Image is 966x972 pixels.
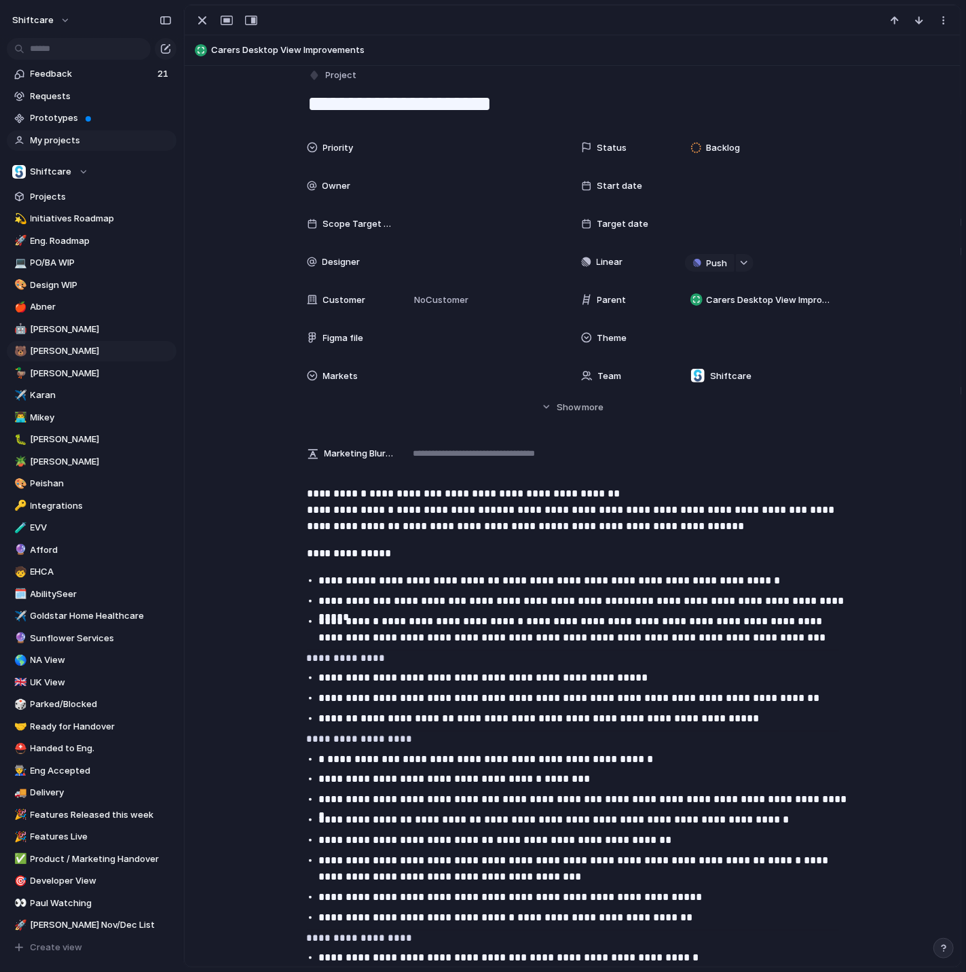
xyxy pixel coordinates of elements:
a: 🧒EHCA [7,562,177,582]
span: Designer [322,255,360,269]
span: UK View [31,676,172,689]
span: Shiftcare [31,165,72,179]
button: 🎨 [12,477,26,490]
span: Initiatives Roadmap [31,212,172,226]
a: 🐛[PERSON_NAME] [7,429,177,450]
span: EVV [31,521,172,535]
a: 💻PO/BA WIP [7,253,177,273]
span: Projects [31,190,172,204]
button: 👨‍💻 [12,411,26,425]
button: Showmore [307,395,839,419]
span: Backlog [706,141,740,155]
div: 🚚 [14,785,24,801]
div: 🤖 [14,321,24,337]
span: Markets [323,370,358,383]
div: 🪴[PERSON_NAME] [7,452,177,472]
span: Delivery [31,786,172,799]
button: ✈️ [12,389,26,402]
a: Feedback21 [7,64,177,84]
span: Handed to Eng. [31,742,172,755]
a: 🎯Developer View [7,871,177,891]
a: 🎉Features Live [7,827,177,847]
div: ⛑️ [14,741,24,757]
a: 🎉Features Released this week [7,805,177,825]
button: 🎉 [12,808,26,822]
div: 💻 [14,255,24,271]
span: NA View [31,653,172,667]
a: 💫Initiatives Roadmap [7,209,177,229]
a: My projects [7,130,177,151]
span: Parked/Blocked [31,698,172,711]
button: 👀 [12,897,26,910]
span: Product / Marketing Handover [31,852,172,866]
a: 👀Paul Watching [7,893,177,914]
div: 🎲 [14,697,24,713]
a: 🇬🇧UK View [7,672,177,693]
span: Scope Target Date [323,217,394,231]
div: 🦆[PERSON_NAME] [7,363,177,384]
a: 🗓️AbilitySeer [7,584,177,605]
span: Design WIP [31,278,172,292]
a: 🍎Abner [7,297,177,317]
span: Status [597,141,627,155]
div: 🔮 [14,542,24,558]
div: 🚀Eng. Roadmap [7,231,177,251]
button: 🗓️ [12,588,26,601]
a: 🐻[PERSON_NAME] [7,341,177,361]
a: 👨‍🏭Eng Accepted [7,761,177,781]
a: 🔮Sunflower Services [7,628,177,649]
button: 🎲 [12,698,26,711]
button: 🚚 [12,786,26,799]
button: 🔑 [12,499,26,513]
span: Feedback [31,67,153,81]
button: 👨‍🏭 [12,764,26,778]
span: Paul Watching [31,897,172,910]
span: Theme [597,331,627,345]
div: 👨‍🏭 [14,763,24,778]
a: 🔮Afford [7,540,177,560]
span: Project [326,69,357,82]
div: 🦆 [14,365,24,381]
div: 🚀 [14,233,24,249]
div: 🎉 [14,829,24,845]
a: ✈️Karan [7,385,177,406]
span: My projects [31,134,172,147]
div: 🎨Peishan [7,473,177,494]
span: shiftcare [12,14,54,27]
div: 🎨 [14,476,24,492]
span: Figma file [323,331,364,345]
span: Mikey [31,411,172,425]
div: 💫 [14,211,24,227]
span: more [582,401,603,414]
span: AbilitySeer [31,588,172,601]
div: 🎉 [14,807,24,823]
a: 🎲Parked/Blocked [7,694,177,715]
button: ✅ [12,852,26,866]
span: Requests [31,90,172,103]
a: 👨‍💻Mikey [7,408,177,428]
div: ⛑️Handed to Eng. [7,738,177,759]
div: 🎨Design WIP [7,275,177,295]
span: Start date [597,179,643,193]
button: ✈️ [12,609,26,623]
span: Carers Desktop View Improvements [707,293,833,307]
div: 🔮 [14,630,24,646]
a: ✅Product / Marketing Handover [7,849,177,869]
span: Show [557,401,581,414]
a: Prototypes [7,108,177,128]
span: Create view [31,941,83,954]
div: ✈️ [14,609,24,624]
a: 🔑Integrations [7,496,177,516]
a: ✈️Goldstar Home Healthcare [7,606,177,626]
div: 🗓️ [14,586,24,602]
div: ✅ [14,851,24,867]
div: 🐻 [14,344,24,359]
